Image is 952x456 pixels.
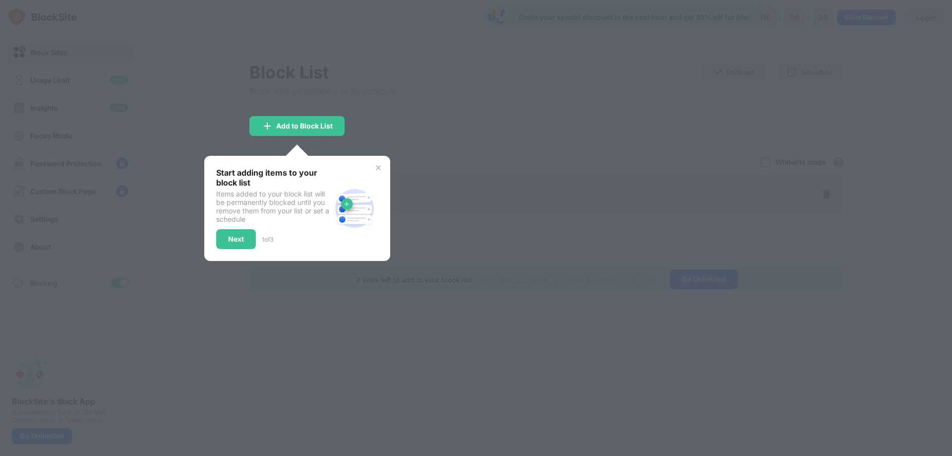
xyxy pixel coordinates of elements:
div: 1 of 3 [262,236,273,243]
div: Items added to your block list will be permanently blocked until you remove them from your list o... [216,190,331,223]
img: x-button.svg [374,164,382,172]
div: Start adding items to your block list [216,168,331,188]
img: block-site.svg [331,185,378,232]
div: Add to Block List [276,122,333,130]
div: Next [228,235,244,243]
